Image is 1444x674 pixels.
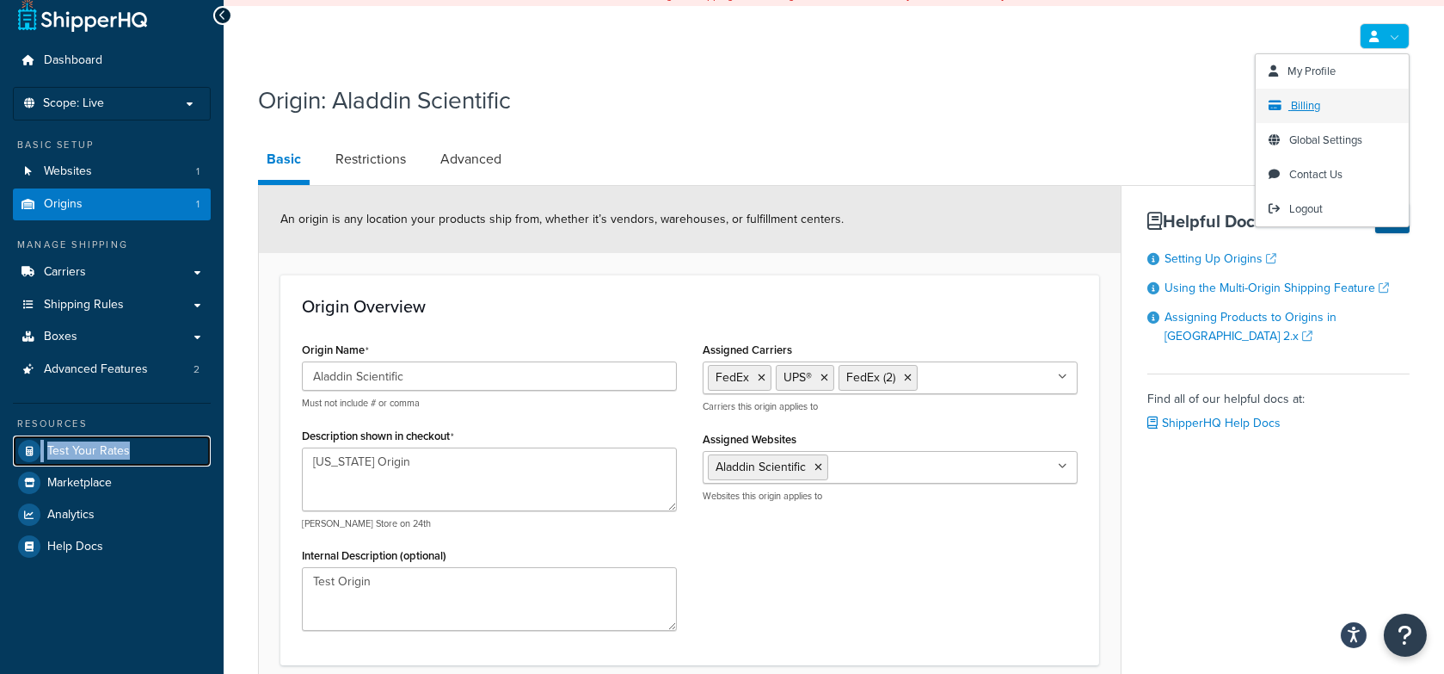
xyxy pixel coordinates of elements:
[302,517,677,530] p: [PERSON_NAME] Store on 24th
[1164,308,1336,345] a: Assigning Products to Origins in [GEOGRAPHIC_DATA] 2.x
[1375,203,1410,233] button: Hide Help Docs
[44,362,148,377] span: Advanced Features
[302,343,369,357] label: Origin Name
[13,321,211,353] a: Boxes
[783,368,812,386] span: UPS®
[47,508,95,523] span: Analytics
[1256,123,1409,158] a: Global Settings
[1291,97,1320,114] span: Billing
[13,531,211,562] a: Help Docs
[1256,192,1409,226] a: Logout
[716,368,749,386] span: FedEx
[1147,374,1410,436] div: Find all of our helpful docs at:
[258,139,310,185] a: Basic
[716,458,806,476] span: Aladdin Scientific
[302,430,454,443] label: Description shown in checkout
[13,436,211,467] a: Test Your Rates
[703,343,792,356] label: Assigned Carriers
[13,156,211,188] a: Websites1
[44,53,102,68] span: Dashboard
[1287,63,1336,79] span: My Profile
[13,257,211,288] a: Carriers
[302,567,677,631] textarea: Test Origin
[13,289,211,321] a: Shipping Rules
[280,210,844,228] span: An origin is any location your products ship from, whether it’s vendors, warehouses, or fulfillme...
[258,83,1388,117] h1: Origin: Aladdin Scientific
[1384,614,1427,657] button: Open Resource Center
[13,354,211,386] a: Advanced Features2
[13,354,211,386] li: Advanced Features
[44,197,83,212] span: Origins
[1147,212,1410,231] h3: Helpful Docs
[13,417,211,431] div: Resources
[1256,89,1409,123] a: Billing
[13,238,211,252] div: Manage Shipping
[44,164,92,179] span: Websites
[196,164,200,179] span: 1
[1289,166,1343,182] span: Contact Us
[13,138,211,152] div: Basic Setup
[13,156,211,188] li: Websites
[194,362,200,377] span: 2
[1164,250,1276,268] a: Setting Up Origins
[302,297,1078,316] h3: Origin Overview
[1289,132,1362,148] span: Global Settings
[13,189,211,220] li: Origins
[1256,54,1409,89] a: My Profile
[44,298,124,312] span: Shipping Rules
[1164,279,1389,297] a: Using the Multi-Origin Shipping Feature
[302,448,677,511] textarea: [US_STATE] Origin
[47,476,112,491] span: Marketplace
[196,197,200,212] span: 1
[13,189,211,220] a: Origins1
[13,467,211,498] a: Marketplace
[703,433,796,446] label: Assigned Websites
[13,45,211,77] a: Dashboard
[302,549,446,562] label: Internal Description (optional)
[432,139,510,180] a: Advanced
[1256,158,1409,192] a: Contact Us
[703,400,1078,413] p: Carriers this origin applies to
[47,540,103,554] span: Help Docs
[44,330,77,344] span: Boxes
[43,96,104,111] span: Scope: Live
[302,397,677,410] p: Must not include # or comma
[1147,414,1281,432] a: ShipperHQ Help Docs
[1289,201,1323,217] span: Logout
[47,444,130,459] span: Test Your Rates
[13,499,211,530] a: Analytics
[44,265,86,280] span: Carriers
[703,490,1078,503] p: Websites this origin applies to
[327,139,415,180] a: Restrictions
[846,368,895,386] span: FedEx (2)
